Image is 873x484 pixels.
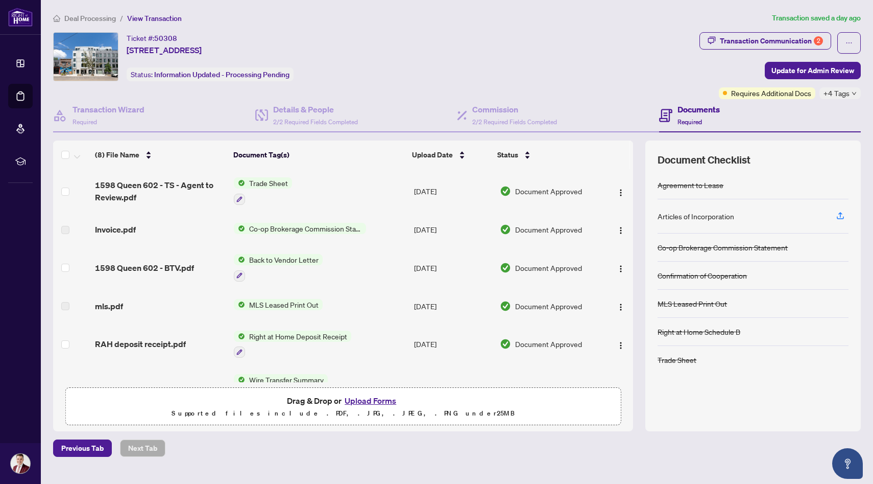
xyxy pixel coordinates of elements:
button: Transaction Communication2 [699,32,831,50]
th: (8) File Name [91,141,229,169]
span: 2/2 Required Fields Completed [472,118,557,126]
img: Document Status [500,301,511,312]
img: Document Status [500,338,511,350]
span: Document Approved [515,338,582,350]
span: Update for Admin Review [771,62,854,79]
span: Upload Date [412,149,453,160]
td: [DATE] [410,366,496,410]
span: Wire Transfer Summary [245,374,328,385]
img: IMG-E12311179_1.jpg [54,33,118,81]
span: Required [677,118,702,126]
div: Right at Home Schedule B [658,326,740,337]
span: 2/2 Required Fields Completed [273,118,358,126]
span: 1598 Queen 602 - TS - Agent to Review.pdf [95,179,226,203]
span: 50308 [154,34,177,43]
img: Logo [617,226,625,235]
h4: Commission [472,103,557,116]
button: Status IconWire Transfer Summary [234,374,328,402]
div: Trade Sheet [658,354,696,365]
img: Status Icon [234,331,245,342]
button: Status IconBack to Vendor Letter [234,254,323,282]
button: Previous Tab [53,440,112,457]
span: 1598 Queen 602 - BTV.pdf [95,262,194,274]
img: Logo [617,341,625,350]
span: Status [497,149,518,160]
span: Document Approved [515,262,582,273]
span: Document Approved [515,224,582,235]
div: Co-op Brokerage Commission Statement [658,242,788,253]
span: RAH deposit receipt.pdf [95,338,186,350]
img: Logo [617,189,625,197]
th: Document Tag(s) [229,141,408,169]
td: [DATE] [410,169,496,213]
span: Co-op Brokerage Commission Statement [245,223,366,234]
div: Agreement to Lease [658,179,723,191]
span: rbc wire details.pdf [95,382,166,394]
span: +4 Tags [823,87,850,99]
span: ellipsis [845,39,853,47]
span: Back to Vendor Letter [245,254,323,265]
img: Document Status [500,262,511,273]
img: Document Status [500,186,511,197]
th: Upload Date [408,141,493,169]
span: Previous Tab [61,440,104,456]
button: Open asap [832,448,863,479]
span: Required [72,118,97,126]
img: Status Icon [234,299,245,310]
img: Document Status [500,224,511,235]
span: Requires Additional Docs [731,87,811,99]
p: Supported files include .PDF, .JPG, .JPEG, .PNG under 25 MB [72,407,614,420]
span: Document Approved [515,186,582,197]
button: Status IconMLS Leased Print Out [234,299,323,310]
td: [DATE] [410,246,496,290]
button: Status IconRight at Home Deposit Receipt [234,331,351,358]
img: Profile Icon [11,454,30,473]
h4: Transaction Wizard [72,103,144,116]
button: Update for Admin Review [765,62,861,79]
button: Upload Forms [342,394,399,407]
span: down [852,91,857,96]
span: home [53,15,60,22]
img: Logo [617,303,625,311]
article: Transaction saved a day ago [772,12,861,24]
span: Document Checklist [658,153,750,167]
th: Status [493,141,600,169]
button: Logo [613,298,629,314]
span: MLS Leased Print Out [245,299,323,310]
span: Right at Home Deposit Receipt [245,331,351,342]
button: Status IconCo-op Brokerage Commission Statement [234,223,366,234]
span: (8) File Name [95,149,139,160]
div: MLS Leased Print Out [658,298,727,309]
div: Status: [127,67,294,81]
span: mls.pdf [95,300,123,312]
div: Confirmation of Cooperation [658,270,747,281]
button: Status IconTrade Sheet [234,177,292,205]
img: Status Icon [234,177,245,189]
li: / [120,12,123,24]
button: Logo [613,183,629,199]
span: Deal Processing [64,14,116,23]
h4: Details & People [273,103,358,116]
span: Drag & Drop or [287,394,399,407]
td: [DATE] [410,322,496,366]
img: Status Icon [234,374,245,385]
span: Document Approved [515,301,582,312]
button: Logo [613,260,629,276]
button: Logo [613,221,629,238]
button: Logo [613,336,629,352]
img: logo [8,8,33,27]
span: Trade Sheet [245,177,292,189]
img: Status Icon [234,223,245,234]
img: Logo [617,265,625,273]
div: Ticket #: [127,32,177,44]
span: Invoice.pdf [95,223,136,236]
div: Transaction Communication [720,33,823,49]
td: [DATE] [410,290,496,322]
button: Next Tab [120,440,165,457]
div: 2 [814,36,823,45]
span: [STREET_ADDRESS] [127,44,202,56]
td: [DATE] [410,213,496,246]
img: Status Icon [234,254,245,265]
span: Drag & Drop orUpload FormsSupported files include .PDF, .JPG, .JPEG, .PNG under25MB [66,388,620,426]
span: View Transaction [127,14,182,23]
